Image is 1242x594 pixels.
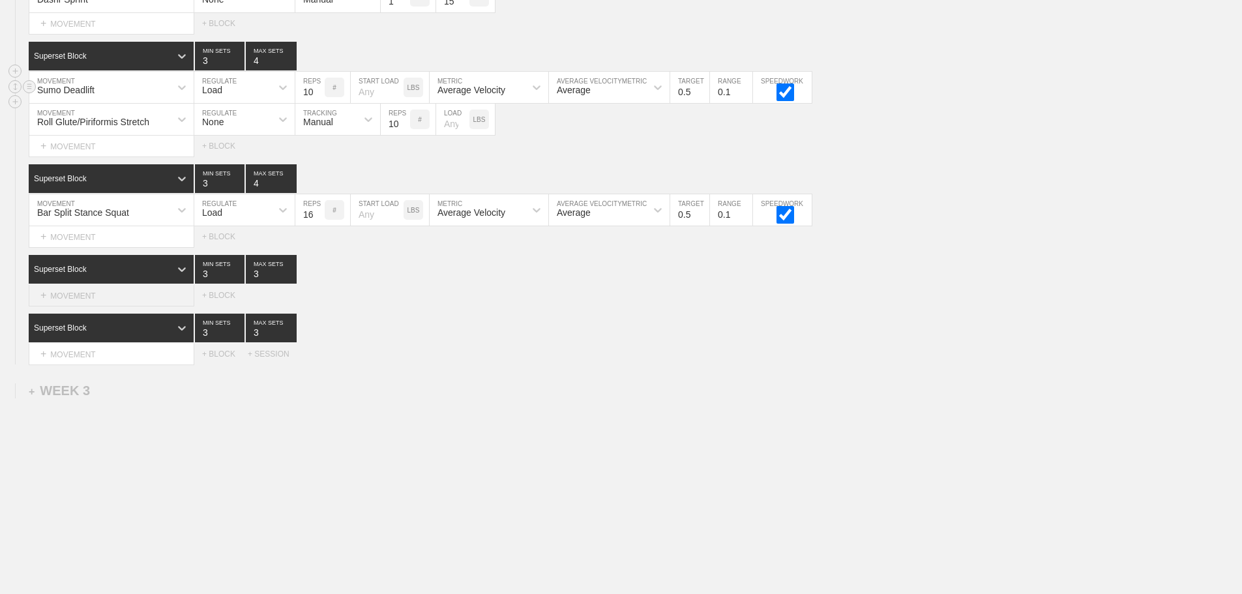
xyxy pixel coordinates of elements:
div: Average [557,207,591,218]
div: MOVEMENT [29,13,194,35]
div: MOVEMENT [29,344,194,365]
span: + [40,140,46,151]
input: None [246,164,297,193]
div: + BLOCK [202,19,248,28]
span: + [40,18,46,29]
span: + [29,386,35,397]
div: Manual [303,117,333,127]
div: MOVEMENT [29,285,194,306]
p: # [333,84,336,91]
div: Superset Block [34,174,87,183]
div: + BLOCK [202,141,248,151]
div: WEEK 3 [29,383,90,398]
input: None [246,42,297,70]
div: MOVEMENT [29,226,194,248]
div: Load [202,207,222,218]
p: LBS [407,84,420,91]
div: Average Velocity [437,85,505,95]
div: + BLOCK [202,291,248,300]
div: None [202,117,224,127]
div: Average [557,85,591,95]
div: Superset Block [34,323,87,333]
div: + BLOCK [202,349,248,359]
div: + SESSION [248,349,300,359]
input: Any [436,104,469,135]
span: + [40,290,46,301]
div: Sumo Deadlift [37,85,95,95]
div: MOVEMENT [29,136,194,157]
input: Any [351,72,404,103]
span: + [40,231,46,242]
div: Roll Glute/Piriformis Stretch [37,117,149,127]
p: # [333,207,336,214]
p: # [418,116,422,123]
iframe: Chat Widget [1177,531,1242,594]
input: Any [351,194,404,226]
input: None [246,314,297,342]
div: Bar Split Stance Squat [37,207,129,218]
p: LBS [473,116,486,123]
div: Superset Block [34,52,87,61]
input: None [246,255,297,284]
div: Load [202,85,222,95]
div: Superset Block [34,265,87,274]
div: + BLOCK [202,232,248,241]
span: + [40,348,46,359]
p: LBS [407,207,420,214]
div: Average Velocity [437,207,505,218]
